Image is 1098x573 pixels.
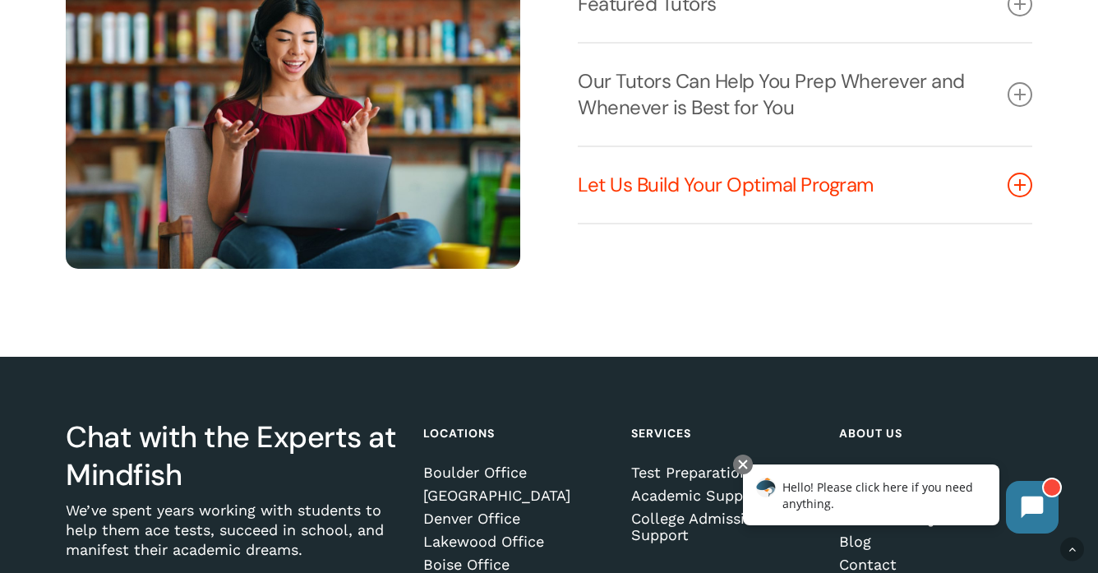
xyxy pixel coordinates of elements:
h4: Locations [423,418,611,448]
iframe: Chatbot [726,451,1075,550]
a: Our Tutors Can Help You Prep Wherever and Whenever is Best for You [578,44,1032,146]
h4: About Us [839,418,1027,448]
h3: Chat with the Experts at Mindfish [66,418,404,494]
a: Let Us Build Your Optimal Program [578,147,1032,223]
a: College Admissions Support [631,511,819,543]
a: Boise Office [423,557,611,573]
a: Lakewood Office [423,534,611,550]
a: Denver Office [423,511,611,527]
a: Test Preparation [631,464,819,481]
h4: Services [631,418,819,448]
a: Boulder Office [423,464,611,481]
a: [GEOGRAPHIC_DATA] [423,488,611,504]
a: Contact [839,557,1027,573]
a: Academic Support [631,488,819,504]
